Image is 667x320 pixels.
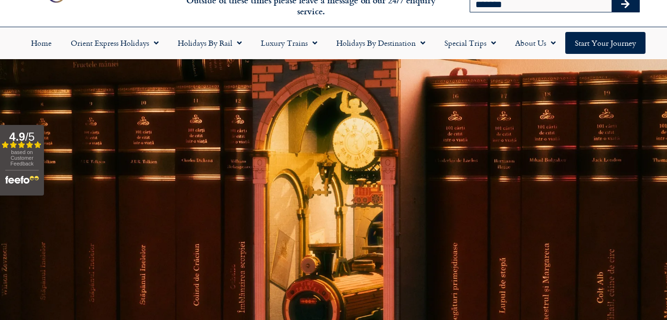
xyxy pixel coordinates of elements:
[61,32,168,54] a: Orient Express Holidays
[435,32,506,54] a: Special Trips
[506,32,565,54] a: About Us
[22,32,61,54] a: Home
[5,32,662,54] nav: Menu
[565,32,645,54] a: Start your Journey
[168,32,251,54] a: Holidays by Rail
[251,32,327,54] a: Luxury Trains
[327,32,435,54] a: Holidays by Destination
